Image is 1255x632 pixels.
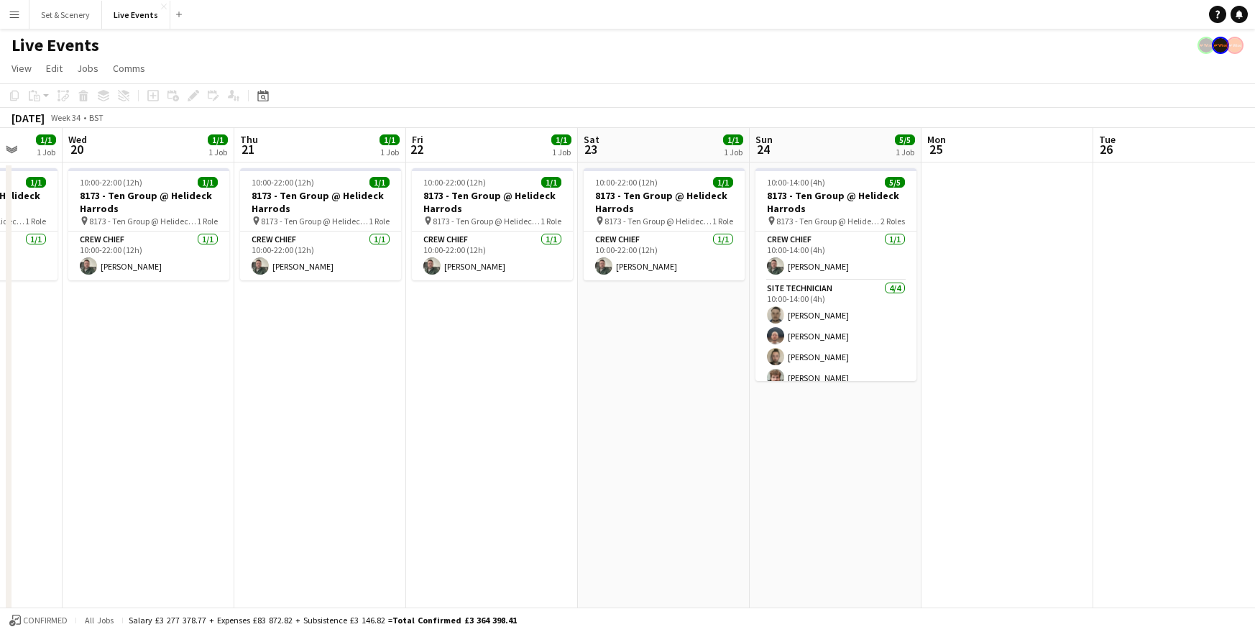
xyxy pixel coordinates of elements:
div: BST [89,112,104,123]
span: Total Confirmed £3 364 398.41 [392,615,517,626]
a: Comms [107,59,151,78]
span: View [12,62,32,75]
span: Confirmed [23,615,68,626]
button: Live Events [102,1,170,29]
span: Jobs [77,62,98,75]
a: View [6,59,37,78]
app-user-avatar: Production Managers [1212,37,1229,54]
app-user-avatar: Alex Gill [1226,37,1243,54]
span: Comms [113,62,145,75]
div: [DATE] [12,111,45,125]
span: Edit [46,62,63,75]
span: All jobs [82,615,116,626]
a: Jobs [71,59,104,78]
h1: Live Events [12,35,99,56]
a: Edit [40,59,68,78]
app-user-avatar: Production Managers [1197,37,1215,54]
button: Set & Scenery [29,1,102,29]
button: Confirmed [7,613,70,628]
div: Salary £3 277 378.77 + Expenses £83 872.82 + Subsistence £3 146.82 = [129,615,517,626]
